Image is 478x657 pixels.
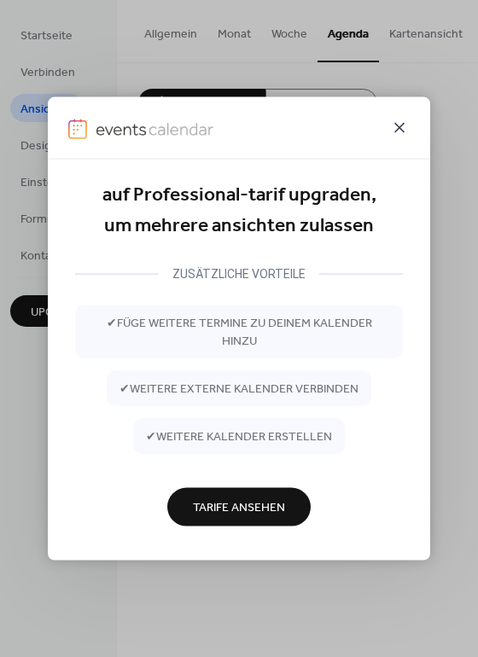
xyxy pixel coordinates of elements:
div: auf Professional-tarif upgraden, um mehrere ansichten zulassen [75,180,403,242]
img: logo-icon [68,119,87,139]
span: ✔ weitere externe kalender verbinden [119,381,358,398]
button: Tarife Ansehen [167,487,311,526]
span: ✔ füge weitere termine zu deinem kalender hinzu [88,315,390,351]
img: logo-type [96,119,213,139]
span: Tarife Ansehen [193,499,285,517]
span: ✔ weitere kalender erstellen [146,428,332,446]
div: ZUSÄTZLICHE VORTEILE [159,263,319,283]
